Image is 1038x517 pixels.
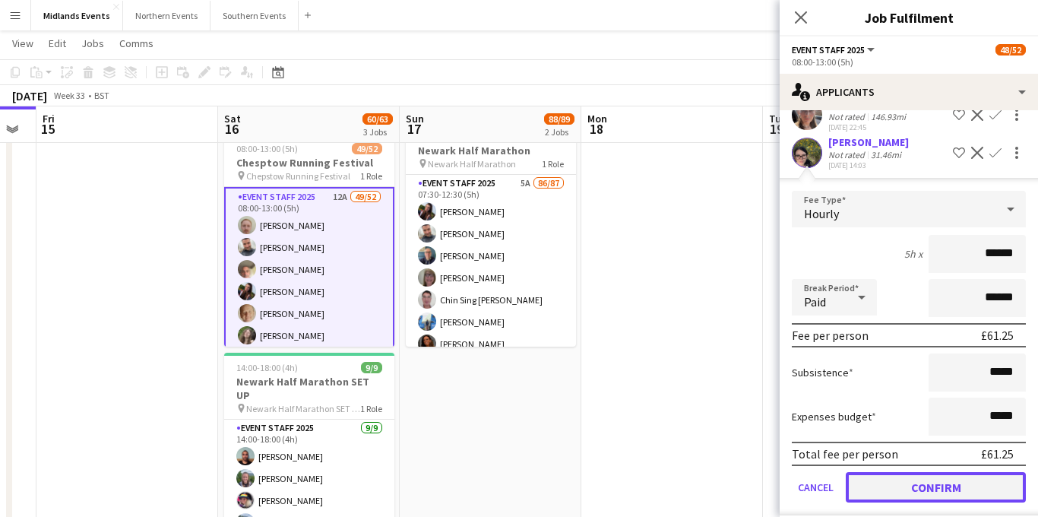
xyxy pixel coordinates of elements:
span: Newark Half Marathon [428,158,516,170]
app-job-card: 07:30-12:30 (5h)86/87Newark Half Marathon Newark Half Marathon1 RoleEvent Staff 20255A86/8707:30-... [406,122,576,347]
span: 88/89 [544,113,574,125]
span: 17 [403,120,424,138]
span: 16 [222,120,241,138]
span: 1 Role [360,170,382,182]
span: Tue [769,112,786,125]
span: 49/52 [352,143,382,154]
button: Midlands Events [31,1,123,30]
span: 60/63 [362,113,393,125]
h3: Job Fulfilment [780,8,1038,27]
span: Jobs [81,36,104,50]
div: Fee per person [792,328,869,343]
span: 19 [767,120,786,138]
a: View [6,33,40,53]
button: Confirm [846,472,1026,503]
span: Sun [406,112,424,125]
span: Sat [224,112,241,125]
span: Chepstow Running Festival [246,170,350,182]
span: Edit [49,36,66,50]
a: Edit [43,33,72,53]
button: Cancel [792,472,840,503]
label: Expenses budget [792,410,876,423]
div: Applicants [780,74,1038,110]
div: Not rated [828,149,868,160]
span: Paid [804,294,826,309]
div: £61.25 [981,328,1014,343]
h3: Newark Half Marathon [406,144,576,157]
div: [DATE] 14:03 [828,160,909,170]
div: Not rated [828,111,868,122]
div: £61.25 [981,446,1014,461]
span: Mon [587,112,607,125]
span: Week 33 [50,90,88,101]
h3: Chesptow Running Festival [224,156,394,170]
div: Total fee per person [792,446,898,461]
span: Comms [119,36,153,50]
div: [DATE] [12,88,47,103]
button: Event Staff 2025 [792,44,877,56]
span: Hourly [804,206,839,221]
span: 15 [40,120,55,138]
span: Newark Half Marathon SET UP [246,403,360,414]
div: BST [94,90,109,101]
span: 1 Role [542,158,564,170]
span: View [12,36,33,50]
span: Event Staff 2025 [792,44,865,56]
app-job-card: Updated08:00-13:00 (5h)49/52Chesptow Running Festival Chepstow Running Festival1 RoleEvent Staff ... [224,122,394,347]
div: 08:00-13:00 (5h) [792,56,1026,68]
div: 31.46mi [868,149,904,160]
div: 146.93mi [868,111,909,122]
div: 2 Jobs [545,126,574,138]
span: 14:00-18:00 (4h) [236,362,298,373]
button: Southern Events [210,1,299,30]
span: 1 Role [360,403,382,414]
button: Northern Events [123,1,210,30]
div: [PERSON_NAME] [828,135,909,149]
div: 5h x [904,247,922,261]
span: 18 [585,120,607,138]
a: Comms [113,33,160,53]
div: 3 Jobs [363,126,392,138]
label: Subsistence [792,366,853,379]
span: 9/9 [361,362,382,373]
span: 48/52 [995,44,1026,56]
a: Jobs [75,33,110,53]
span: 08:00-13:00 (5h) [236,143,298,154]
span: Fri [43,112,55,125]
h3: Newark Half Marathon SET UP [224,375,394,402]
div: [DATE] 22:45 [828,122,909,132]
